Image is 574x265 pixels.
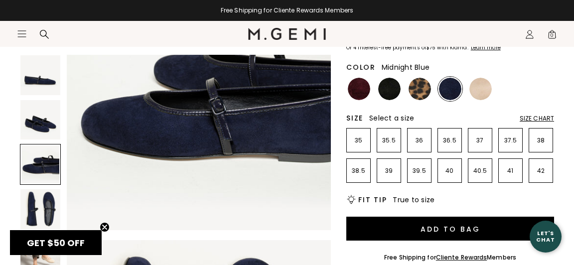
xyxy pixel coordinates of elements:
button: Open site menu [17,29,27,39]
p: 36 [408,136,431,144]
img: M.Gemi [248,28,326,40]
p: 38 [529,136,553,144]
p: 36.5 [438,136,461,144]
span: True to size [393,195,434,205]
h2: Fit Tip [358,196,387,204]
img: The Amabile [20,100,60,140]
span: 0 [547,31,557,41]
div: Free Shipping for Members [384,254,516,262]
img: Midnight Blue [439,78,461,100]
p: 37 [468,136,492,144]
div: GET $50 OFFClose teaser [10,230,102,255]
img: Black [378,78,401,100]
img: Sand [469,78,492,100]
p: 37.5 [499,136,522,144]
p: 35 [347,136,370,144]
p: 39 [377,167,401,175]
p: 41 [499,167,522,175]
img: The Amabile [20,189,60,229]
div: Size Chart [520,115,554,123]
img: The Amabile [20,55,60,95]
p: 42 [529,167,553,175]
p: 40.5 [468,167,492,175]
button: Close teaser [100,222,110,232]
div: Let's Chat [530,230,562,243]
p: 40 [438,167,461,175]
span: GET $50 OFF [27,237,85,249]
p: 38.5 [347,167,370,175]
p: 35.5 [377,136,401,144]
p: 39.5 [408,167,431,175]
span: Select a size [369,113,414,123]
a: Cliente Rewards [436,253,487,262]
h2: Size [346,114,363,122]
img: Dark Burgundy [348,78,370,100]
h2: Color [346,63,376,71]
button: Add to Bag [346,217,554,241]
img: Leopard [409,78,431,100]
